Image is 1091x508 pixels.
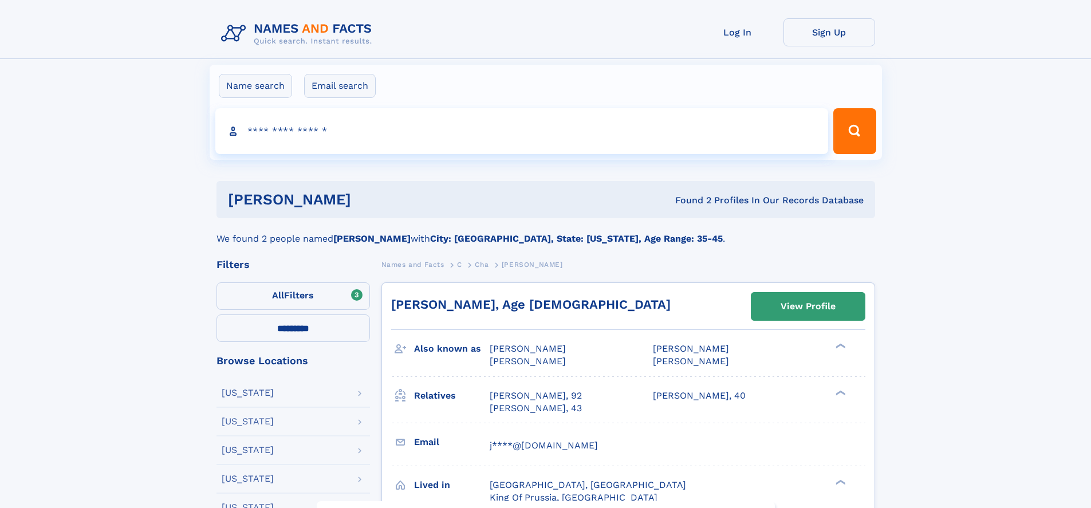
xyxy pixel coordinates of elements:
[222,474,274,483] div: [US_STATE]
[430,233,723,244] b: City: [GEOGRAPHIC_DATA], State: [US_STATE], Age Range: 35-45
[228,192,513,207] h1: [PERSON_NAME]
[216,18,381,49] img: Logo Names and Facts
[414,339,490,359] h3: Also known as
[490,356,566,367] span: [PERSON_NAME]
[272,290,284,301] span: All
[457,261,462,269] span: C
[475,261,489,269] span: Cha
[216,356,370,366] div: Browse Locations
[490,343,566,354] span: [PERSON_NAME]
[304,74,376,98] label: Email search
[216,259,370,270] div: Filters
[833,108,876,154] button: Search Button
[219,74,292,98] label: Name search
[216,282,370,310] label: Filters
[414,386,490,405] h3: Relatives
[502,261,563,269] span: [PERSON_NAME]
[475,257,489,271] a: Cha
[692,18,783,46] a: Log In
[222,388,274,397] div: [US_STATE]
[222,446,274,455] div: [US_STATE]
[833,389,846,396] div: ❯
[490,479,686,490] span: [GEOGRAPHIC_DATA], [GEOGRAPHIC_DATA]
[653,343,729,354] span: [PERSON_NAME]
[490,389,582,402] a: [PERSON_NAME], 92
[783,18,875,46] a: Sign Up
[457,257,462,271] a: C
[215,108,829,154] input: search input
[222,417,274,426] div: [US_STATE]
[781,293,836,320] div: View Profile
[414,475,490,495] h3: Lived in
[414,432,490,452] h3: Email
[653,389,746,402] a: [PERSON_NAME], 40
[751,293,865,320] a: View Profile
[216,218,875,246] div: We found 2 people named with .
[391,297,671,312] a: [PERSON_NAME], Age [DEMOGRAPHIC_DATA]
[833,342,846,350] div: ❯
[381,257,444,271] a: Names and Facts
[653,356,729,367] span: [PERSON_NAME]
[333,233,411,244] b: [PERSON_NAME]
[513,194,864,207] div: Found 2 Profiles In Our Records Database
[490,492,657,503] span: King Of Prussia, [GEOGRAPHIC_DATA]
[490,402,582,415] a: [PERSON_NAME], 43
[833,478,846,486] div: ❯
